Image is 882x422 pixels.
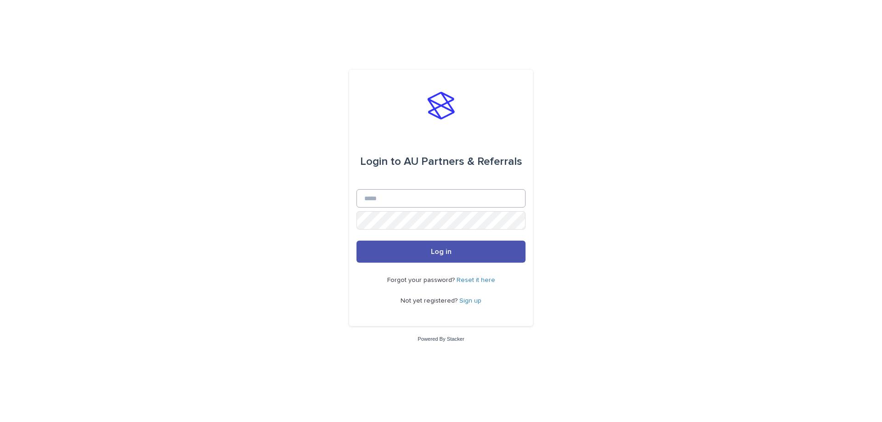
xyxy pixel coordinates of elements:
img: stacker-logo-s-only.png [427,92,455,119]
span: Forgot your password? [387,277,457,283]
span: Not yet registered? [401,298,459,304]
a: Powered By Stacker [418,336,464,342]
button: Log in [356,241,526,263]
a: Reset it here [457,277,495,283]
span: Log in [431,248,452,255]
span: Login to [360,156,401,167]
a: Sign up [459,298,481,304]
div: AU Partners & Referrals [360,149,522,174]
